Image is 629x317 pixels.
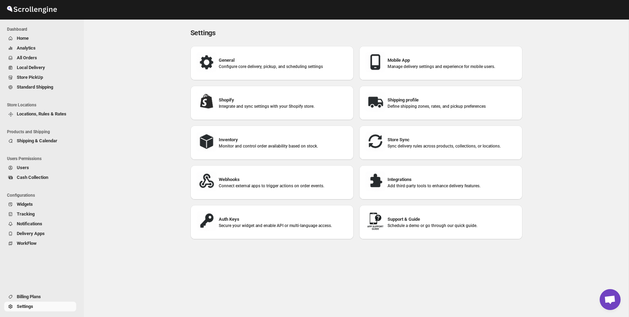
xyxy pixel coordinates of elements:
span: Shipping & Calendar [17,138,57,143]
button: Home [4,33,76,43]
span: Notifications [17,221,42,226]
p: Define shipping zones, rates, and pickup preferences [388,104,517,109]
h3: Webhooks [219,176,348,183]
button: Notifications [4,219,76,229]
button: All Orders [4,53,76,63]
img: Auth Keys [196,211,217,232]
span: Locations, Rules & Rates [17,111,66,116]
button: Users [4,163,76,173]
span: Home [17,36,29,41]
h3: Auth Keys [219,216,348,223]
a: Open chat [600,289,621,310]
span: Delivery Apps [17,231,45,236]
h3: Shipping profile [388,97,517,104]
button: Billing Plans [4,292,76,302]
img: Store Sync [365,131,386,152]
h3: Integrations [388,176,517,183]
p: Connect external apps to trigger actions on order events. [219,183,348,189]
p: Schedule a demo or go through our quick guide. [388,223,517,228]
p: Configure core delivery, pickup, and scheduling settings [219,64,348,69]
img: Webhooks [196,171,217,192]
h3: Mobile App [388,57,517,64]
span: Billing Plans [17,294,41,299]
span: Configurations [7,193,79,198]
span: Settings [190,29,216,37]
button: Widgets [4,199,76,209]
h3: Shopify [219,97,348,104]
p: Secure your widget and enable API or multi-language access. [219,223,348,228]
span: Store PickUp [17,75,43,80]
span: Dashboard [7,27,79,32]
span: Standard Shipping [17,84,53,90]
button: Delivery Apps [4,229,76,239]
button: Shipping & Calendar [4,136,76,146]
button: Settings [4,302,76,311]
button: WorkFlow [4,239,76,248]
p: Manage delivery settings and experience for mobile users. [388,64,517,69]
button: Locations, Rules & Rates [4,109,76,119]
img: Integrations [365,171,386,192]
img: Support & Guide [365,211,386,232]
p: Monitor and control order availability based on stock. [219,143,348,149]
h3: Support & Guide [388,216,517,223]
img: Inventory [196,131,217,152]
span: Products and Shipping [7,129,79,135]
span: Widgets [17,202,33,207]
img: Shipping profile [365,91,386,112]
span: Settings [17,304,33,309]
span: Analytics [17,45,36,51]
p: Integrate and sync settings with your Shopify store. [219,104,348,109]
span: Store Locations [7,102,79,108]
span: Tracking [17,211,35,217]
button: Cash Collection [4,173,76,182]
span: All Orders [17,55,37,60]
img: Shopify [196,91,217,112]
span: WorkFlow [17,241,37,246]
span: Local Delivery [17,65,45,70]
span: Cash Collection [17,175,48,180]
img: Mobile App [365,52,386,73]
h3: Inventory [219,136,348,143]
span: Users [17,165,29,170]
img: General [196,52,217,73]
button: Analytics [4,43,76,53]
button: Tracking [4,209,76,219]
p: Sync delivery rules across products, collections, or locations. [388,143,517,149]
h3: Store Sync [388,136,517,143]
p: Add third-party tools to enhance delivery features. [388,183,517,189]
h3: General [219,57,348,64]
span: Users Permissions [7,156,79,161]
